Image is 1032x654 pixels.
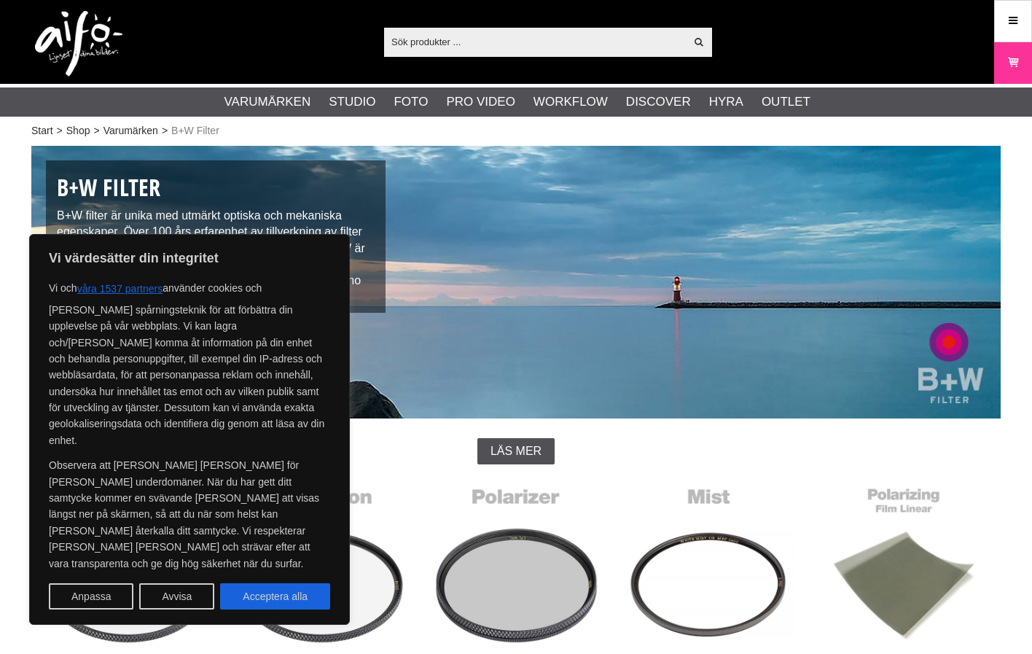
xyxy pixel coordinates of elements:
a: Shop [66,123,90,139]
button: Anpassa [49,583,133,610]
a: Pro Video [446,93,515,112]
span: > [162,123,168,139]
a: Discover [626,93,691,112]
button: Acceptera alla [220,583,330,610]
a: Hyra [709,93,743,112]
p: Vi och använder cookies och [PERSON_NAME] spårningsteknik för att förbättra din upplevelse på vår... [49,276,330,449]
a: Start [31,123,53,139]
p: Observera att [PERSON_NAME] [PERSON_NAME] för [PERSON_NAME] underdomäner. När du har gett ditt sa... [49,457,330,572]
img: B+W Filter [31,146,1001,419]
p: Vi värdesätter din integritet [49,249,330,267]
span: B+W Filter [171,123,219,139]
span: > [93,123,99,139]
button: Avvisa [139,583,214,610]
span: > [57,123,63,139]
input: Sök produkter ... [384,31,685,52]
a: Varumärken [224,93,311,112]
div: Vi värdesätter din integritet [29,234,350,625]
a: Outlet [762,93,810,112]
button: våra 1537 partners [77,276,163,302]
a: Foto [394,93,428,112]
a: Studio [329,93,375,112]
img: logo.png [35,11,122,77]
a: Varumärken [103,123,158,139]
span: Läs mer [490,445,542,458]
div: B+W filter är unika med utmärkt optiska och mekaniska egenskaper. Över 100 års erfarenhet av till... [46,160,386,313]
a: Workflow [533,93,608,112]
h1: B+W Filter [57,171,375,204]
